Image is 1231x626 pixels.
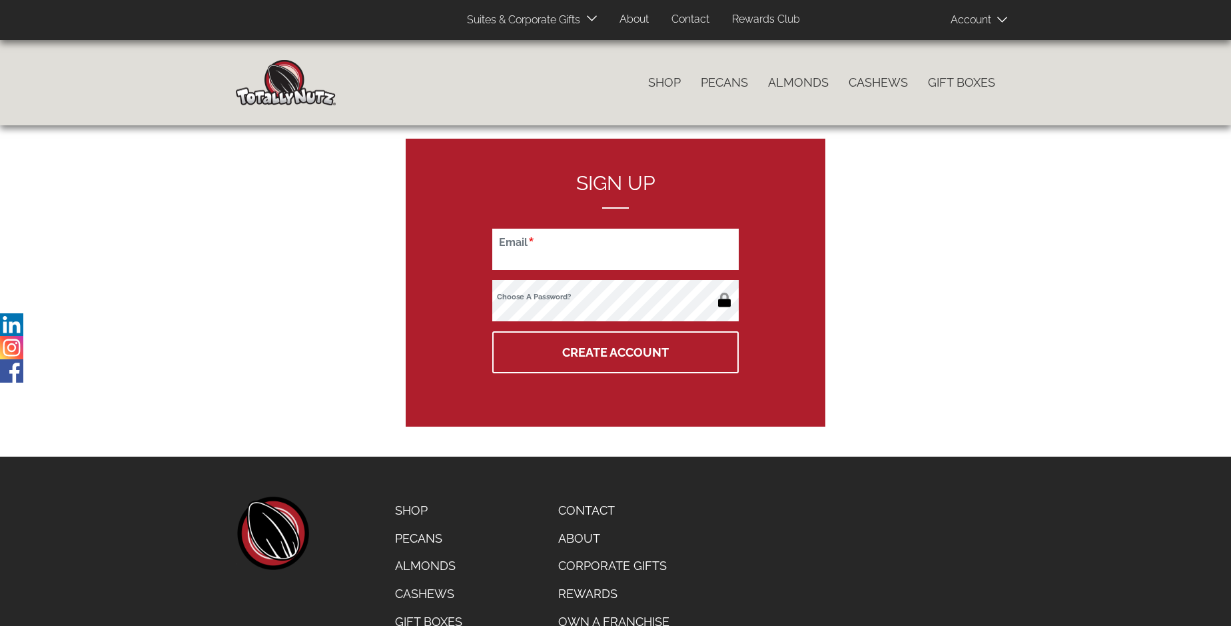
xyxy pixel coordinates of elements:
a: Shop [385,497,472,525]
input: Email [492,229,739,270]
a: Cashews [839,69,918,97]
a: About [610,7,659,33]
img: Home [236,60,336,105]
h2: Sign up [492,172,739,209]
a: Cashews [385,580,472,608]
a: Pecans [385,525,472,553]
button: Create Account [492,331,739,373]
a: Corporate Gifts [548,552,679,580]
a: home [236,497,309,570]
a: Shop [638,69,691,97]
a: Pecans [691,69,758,97]
a: Rewards Club [722,7,810,33]
a: About [548,525,679,553]
a: Rewards [548,580,679,608]
a: Contact [661,7,719,33]
a: Gift Boxes [918,69,1005,97]
a: Suites & Corporate Gifts [457,7,584,33]
a: Almonds [385,552,472,580]
a: Contact [548,497,679,525]
a: Almonds [758,69,839,97]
